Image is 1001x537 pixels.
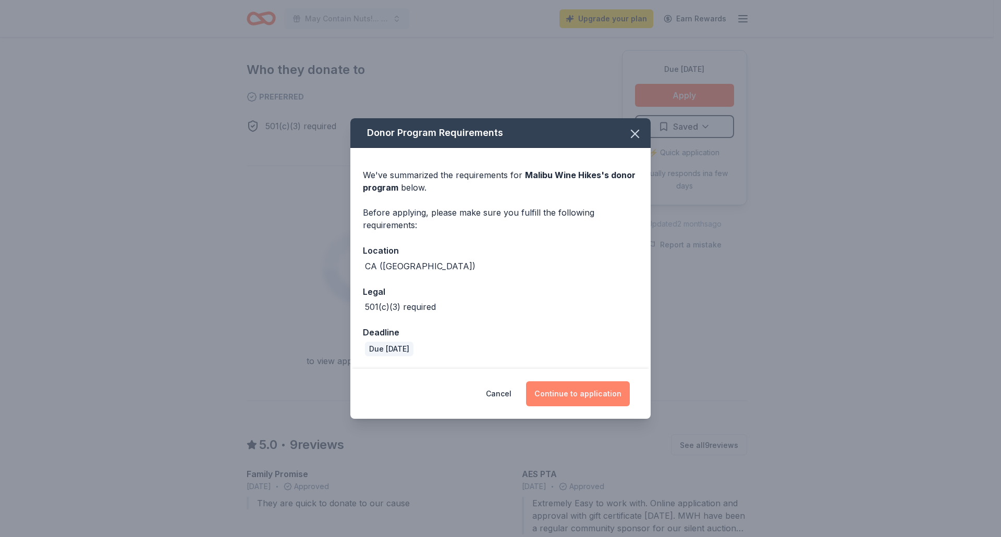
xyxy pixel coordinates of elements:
[365,301,436,313] div: 501(c)(3) required
[486,381,511,406] button: Cancel
[363,169,638,194] div: We've summarized the requirements for below.
[363,244,638,257] div: Location
[363,285,638,298] div: Legal
[350,118,651,148] div: Donor Program Requirements
[363,326,638,339] div: Deadline
[365,342,413,356] div: Due [DATE]
[363,206,638,231] div: Before applying, please make sure you fulfill the following requirements:
[526,381,630,406] button: Continue to application
[365,260,475,272] div: CA ([GEOGRAPHIC_DATA])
